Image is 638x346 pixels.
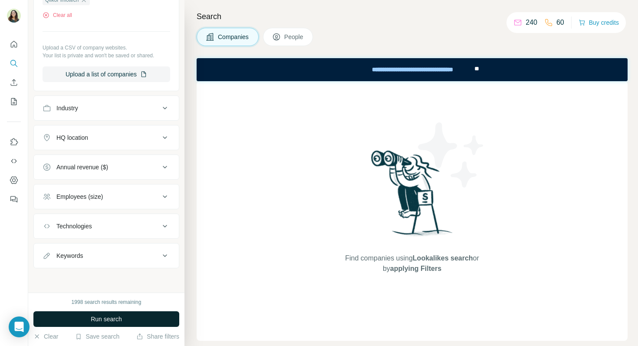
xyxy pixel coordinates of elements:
span: People [284,33,304,41]
button: Quick start [7,36,21,52]
button: Share filters [136,332,179,341]
div: Technologies [56,222,92,231]
div: Annual revenue ($) [56,163,108,171]
button: Run search [33,311,179,327]
button: My lists [7,94,21,109]
div: Keywords [56,251,83,260]
img: Surfe Illustration - Woman searching with binoculars [367,148,457,245]
span: applying Filters [390,265,441,272]
button: Industry [34,98,179,119]
p: Your list is private and won't be saved or shared. [43,52,170,59]
div: 1998 search results remaining [72,298,141,306]
span: Companies [218,33,250,41]
button: Annual revenue ($) [34,157,179,178]
iframe: Banner [197,58,628,81]
img: Surfe Illustration - Stars [412,116,490,194]
button: Save search [75,332,119,341]
button: Upload a list of companies [43,66,170,82]
h4: Search [197,10,628,23]
button: Dashboard [7,172,21,188]
button: HQ location [34,127,179,148]
button: Use Surfe API [7,153,21,169]
span: Find companies using or by [342,253,481,274]
div: Open Intercom Messenger [9,316,30,337]
button: Search [7,56,21,71]
span: Run search [91,315,122,323]
span: Lookalikes search [413,254,473,262]
div: Industry [56,104,78,112]
button: Enrich CSV [7,75,21,90]
button: Clear all [43,11,72,19]
button: Employees (size) [34,186,179,207]
p: 60 [556,17,564,28]
button: Use Surfe on LinkedIn [7,134,21,150]
button: Technologies [34,216,179,237]
img: Avatar [7,9,21,23]
p: Upload a CSV of company websites. [43,44,170,52]
button: Feedback [7,191,21,207]
div: Employees (size) [56,192,103,201]
button: Clear [33,332,58,341]
button: Keywords [34,245,179,266]
p: 240 [526,17,537,28]
div: HQ location [56,133,88,142]
button: Buy credits [579,16,619,29]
